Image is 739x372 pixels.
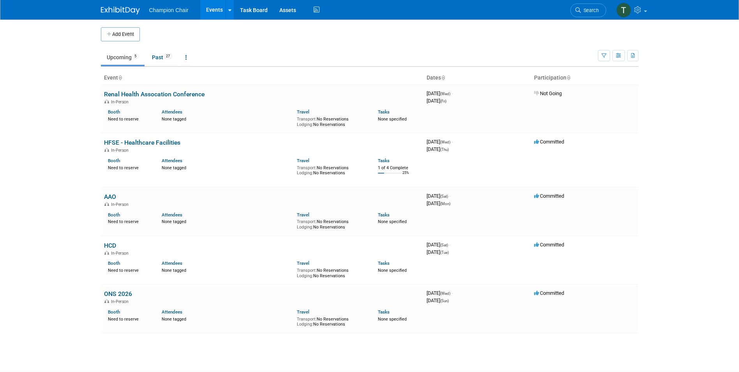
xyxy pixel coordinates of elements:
span: Committed [534,290,564,296]
span: In-Person [111,202,131,207]
div: Need to reserve [108,266,150,273]
span: (Wed) [440,140,450,144]
span: [DATE] [427,249,449,255]
a: Tasks [378,309,390,315]
a: Tasks [378,109,390,115]
span: In-Person [111,99,131,105]
span: Transport: [297,117,317,122]
span: [DATE] [427,139,453,145]
a: Attendees [162,309,182,315]
span: [DATE] [427,193,450,199]
a: Search [570,4,606,17]
span: (Thu) [440,147,449,152]
span: (Sat) [440,243,448,247]
a: HFSE - Healthcare Facilities [104,139,180,146]
a: Travel [297,212,309,218]
div: No Reservations No Reservations [297,218,366,230]
span: Lodging: [297,170,313,175]
a: AAO [104,193,116,200]
div: Need to reserve [108,315,150,322]
div: 1 of 4 Complete [378,165,420,171]
span: [DATE] [427,298,449,303]
a: Booth [108,309,120,315]
span: None specified [378,117,407,122]
div: Need to reserve [108,218,150,225]
div: No Reservations No Reservations [297,315,366,327]
div: None tagged [162,164,291,171]
span: 5 [132,53,139,59]
span: (Wed) [440,291,450,296]
a: Past27 [146,50,178,65]
span: - [452,139,453,145]
span: [DATE] [427,242,450,248]
img: ExhibitDay [101,7,140,14]
span: [DATE] [427,290,453,296]
img: In-Person Event [104,251,109,255]
span: None specified [378,268,407,273]
div: None tagged [162,266,291,273]
span: None specified [378,317,407,322]
span: Transport: [297,219,317,224]
a: Travel [297,260,309,266]
a: ONS 2026 [104,290,132,298]
img: In-Person Event [104,299,109,303]
span: (Sat) [440,194,448,198]
a: Travel [297,109,309,115]
span: Transport: [297,165,317,170]
a: Renal Health Assocation Conference [104,90,205,98]
div: No Reservations No Reservations [297,266,366,278]
a: HCD [104,242,116,249]
div: None tagged [162,218,291,225]
span: Transport: [297,317,317,322]
img: In-Person Event [104,202,109,206]
span: None specified [378,219,407,224]
div: Need to reserve [108,115,150,122]
a: Upcoming5 [101,50,145,65]
a: Sort by Participation Type [566,74,570,81]
a: Attendees [162,260,182,266]
span: Not Going [534,90,562,96]
span: Lodging: [297,322,313,327]
th: Participation [531,71,638,85]
span: 27 [164,53,172,59]
td: 25% [402,171,409,181]
a: Tasks [378,158,390,163]
div: No Reservations No Reservations [297,115,366,127]
a: Booth [108,158,120,163]
a: Attendees [162,158,182,163]
span: - [452,290,453,296]
a: Sort by Event Name [118,74,122,81]
span: In-Person [111,148,131,153]
span: Lodging: [297,225,313,230]
div: None tagged [162,115,291,122]
span: Search [581,7,599,13]
a: Booth [108,212,120,218]
a: Attendees [162,212,182,218]
img: In-Person Event [104,148,109,152]
div: None tagged [162,315,291,322]
span: Lodging: [297,122,313,127]
span: [DATE] [427,98,446,104]
img: Tara Bauer [616,3,631,18]
img: In-Person Event [104,99,109,103]
span: [DATE] [427,146,449,152]
span: (Mon) [440,202,450,206]
span: In-Person [111,299,131,304]
span: (Tue) [440,250,449,255]
span: (Fri) [440,99,446,103]
span: Transport: [297,268,317,273]
span: Committed [534,193,564,199]
button: Add Event [101,27,140,41]
span: In-Person [111,251,131,256]
span: Committed [534,242,564,248]
span: (Wed) [440,92,450,96]
span: - [449,193,450,199]
th: Event [101,71,423,85]
span: - [449,242,450,248]
span: [DATE] [427,200,450,206]
a: Booth [108,260,120,266]
div: Need to reserve [108,164,150,171]
a: Booth [108,109,120,115]
a: Tasks [378,212,390,218]
a: Attendees [162,109,182,115]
